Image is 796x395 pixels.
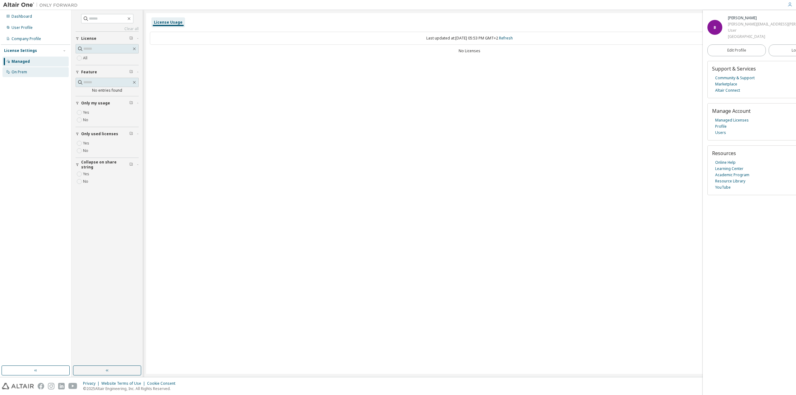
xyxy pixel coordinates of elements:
[129,70,133,75] span: Clear filter
[129,101,133,106] span: Clear filter
[129,36,133,41] span: Clear filter
[715,130,726,136] a: Users
[707,44,766,56] a: Edit Profile
[715,159,736,166] a: Online Help
[38,383,44,389] img: facebook.svg
[76,65,139,79] button: Feature
[81,70,97,75] span: Feature
[499,35,513,41] a: Refresh
[76,158,139,172] button: Collapse on share string
[12,25,33,30] div: User Profile
[83,170,90,178] label: Yes
[83,116,90,124] label: No
[129,131,133,136] span: Clear filter
[712,65,756,72] span: Support & Services
[715,81,737,87] a: Marketplace
[76,96,139,110] button: Only my usage
[714,25,716,30] span: B
[12,14,32,19] div: Dashboard
[83,386,179,391] p: © 2025 Altair Engineering, Inc. All Rights Reserved.
[12,36,41,41] div: Company Profile
[715,117,749,123] a: Managed Licenses
[150,48,789,53] div: No Licenses
[76,88,139,93] div: No entries found
[147,381,179,386] div: Cookie Consent
[83,109,90,116] label: Yes
[68,383,77,389] img: youtube.svg
[83,178,90,185] label: No
[715,178,745,184] a: Resource Library
[81,36,96,41] span: License
[150,32,789,45] div: Last updated at: [DATE] 05:53 PM GMT+2
[715,75,755,81] a: Community & Support
[81,131,118,136] span: Only used licenses
[58,383,65,389] img: linkedin.svg
[76,127,139,141] button: Only used licenses
[715,184,731,191] a: YouTube
[83,54,89,62] label: All
[129,162,133,167] span: Clear filter
[81,160,129,170] span: Collapse on share string
[83,147,90,154] label: No
[76,26,139,31] a: Clear all
[4,48,37,53] div: License Settings
[712,108,751,114] span: Manage Account
[2,383,34,389] img: altair_logo.svg
[715,87,740,94] a: Altair Connect
[12,59,30,64] div: Managed
[715,123,727,130] a: Profile
[715,166,743,172] a: Learning Center
[727,48,746,53] span: Edit Profile
[12,70,27,75] div: On Prem
[83,381,101,386] div: Privacy
[83,140,90,147] label: Yes
[715,172,749,178] a: Academic Program
[3,2,81,8] img: Altair One
[48,383,54,389] img: instagram.svg
[76,32,139,45] button: License
[101,381,147,386] div: Website Terms of Use
[712,150,736,157] span: Resources
[81,101,110,106] span: Only my usage
[154,20,183,25] div: License Usage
